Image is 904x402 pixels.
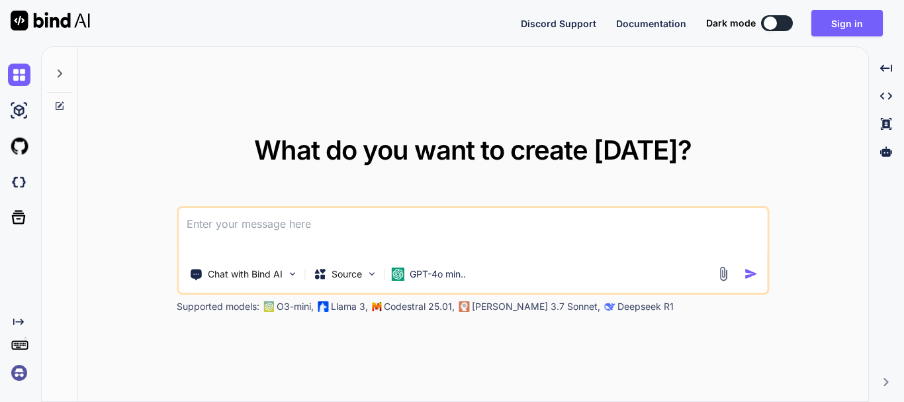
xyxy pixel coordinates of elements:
[331,300,368,313] p: Llama 3,
[521,18,596,29] span: Discord Support
[617,300,674,313] p: Deepseek R1
[277,300,314,313] p: O3-mini,
[811,10,883,36] button: Sign in
[8,99,30,122] img: ai-studio
[744,267,758,281] img: icon
[616,18,686,29] span: Documentation
[391,268,404,281] img: GPT-4o mini
[604,301,615,312] img: claude
[616,17,686,30] button: Documentation
[318,301,328,312] img: Llama2
[366,268,377,279] img: Pick Models
[208,268,283,281] p: Chat with Bind AI
[332,268,362,281] p: Source
[8,64,30,86] img: chat
[521,17,596,30] button: Discord Support
[706,17,756,30] span: Dark mode
[410,268,466,281] p: GPT-4o min..
[8,135,30,158] img: githubLight
[254,134,692,166] span: What do you want to create [DATE]?
[715,266,731,281] img: attachment
[8,171,30,193] img: darkCloudIdeIcon
[372,302,381,311] img: Mistral-AI
[8,362,30,384] img: signin
[287,268,298,279] img: Pick Tools
[459,301,469,312] img: claude
[11,11,90,30] img: Bind AI
[263,301,274,312] img: GPT-4
[384,300,455,313] p: Codestral 25.01,
[177,300,259,313] p: Supported models:
[472,300,600,313] p: [PERSON_NAME] 3.7 Sonnet,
